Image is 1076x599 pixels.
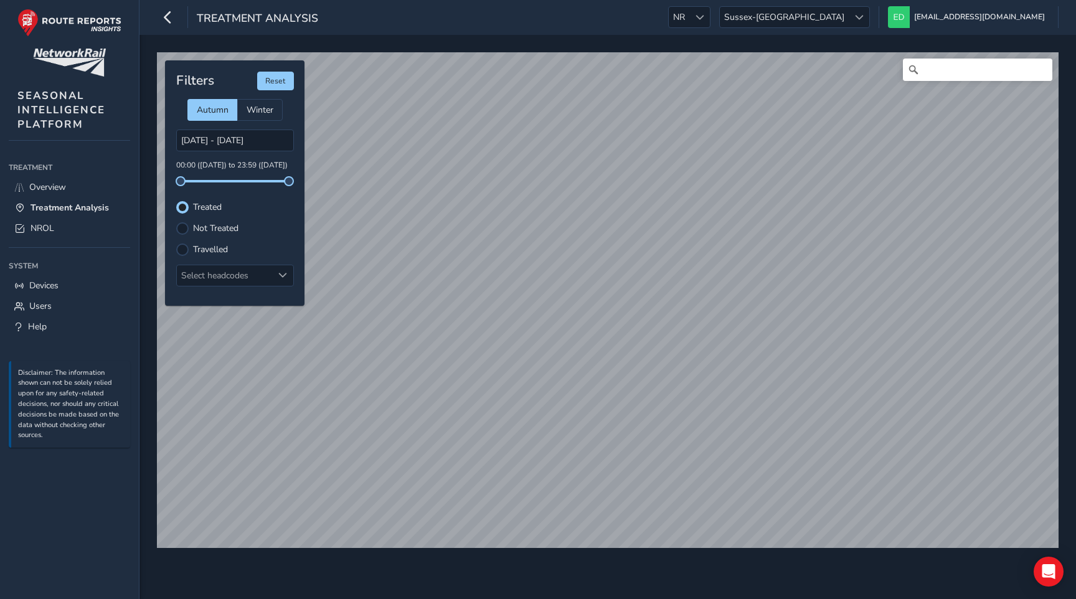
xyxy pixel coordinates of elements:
a: Help [9,316,130,337]
div: Treatment [9,158,130,177]
span: Sussex-[GEOGRAPHIC_DATA] [720,7,849,27]
input: Search [903,59,1052,81]
span: Autumn [197,104,229,116]
span: Treatment Analysis [197,11,318,28]
label: Travelled [193,245,228,254]
span: NR [669,7,689,27]
div: Select headcodes [177,265,273,286]
a: NROL [9,218,130,238]
img: diamond-layout [888,6,910,28]
label: Treated [193,203,222,212]
button: Reset [257,72,294,90]
span: SEASONAL INTELLIGENCE PLATFORM [17,88,105,131]
a: Users [9,296,130,316]
span: Treatment Analysis [31,202,109,214]
span: Help [28,321,47,333]
span: Users [29,300,52,312]
div: Autumn [187,99,237,121]
button: [EMAIL_ADDRESS][DOMAIN_NAME] [888,6,1049,28]
div: System [9,257,130,275]
span: Devices [29,280,59,291]
img: customer logo [33,49,106,77]
a: Overview [9,177,130,197]
a: Treatment Analysis [9,197,130,218]
span: Winter [247,104,273,116]
p: Disclaimer: The information shown can not be solely relied upon for any safety-related decisions,... [18,368,124,441]
img: rr logo [17,9,121,37]
div: Winter [237,99,283,121]
a: Devices [9,275,130,296]
h4: Filters [176,73,214,88]
span: Overview [29,181,66,193]
label: Not Treated [193,224,238,233]
canvas: Map [157,52,1059,548]
span: NROL [31,222,54,234]
div: Open Intercom Messenger [1034,557,1064,587]
span: [EMAIL_ADDRESS][DOMAIN_NAME] [914,6,1045,28]
p: 00:00 ([DATE]) to 23:59 ([DATE]) [176,160,294,171]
